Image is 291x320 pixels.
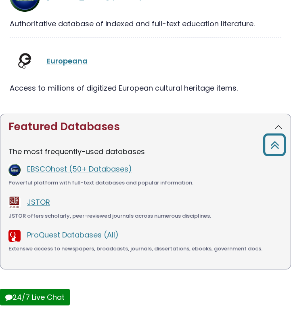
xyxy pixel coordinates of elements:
div: Access to millions of digitized European cultural heritage items. [10,83,281,93]
a: ProQuest Databases (All) [27,230,119,240]
p: The most frequently-used databases [8,146,283,157]
div: Powerful platform with full-text databases and popular information. [8,179,283,187]
div: JSTOR offers scholarly, peer-reviewed journals across numerous disciplines. [8,212,283,220]
a: Europeana [46,56,88,66]
a: JSTOR [27,197,50,207]
a: EBSCOhost (50+ Databases) [27,164,132,174]
button: Featured Databases [0,114,291,140]
div: Authoritative database of indexed and full-text education literature. [10,18,281,29]
a: Back to Top [260,137,289,152]
div: Extensive access to newspapers, broadcasts, journals, dissertations, ebooks, government docs. [8,245,283,253]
